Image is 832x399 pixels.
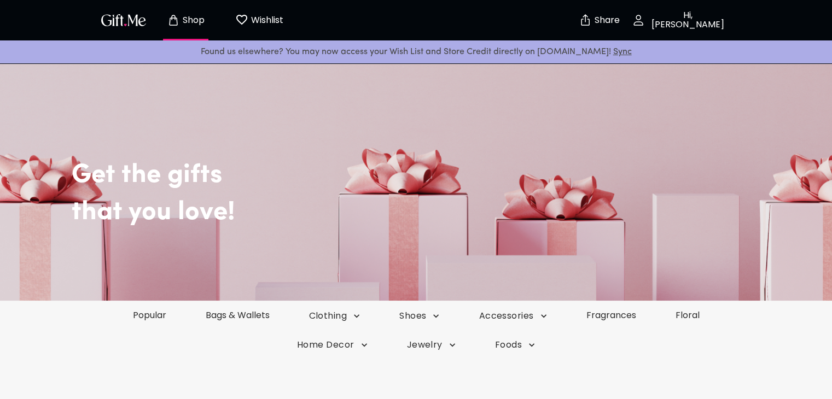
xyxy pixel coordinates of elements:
h2: that you love! [72,197,810,228]
button: Jewelry [387,339,475,351]
span: Accessories [479,310,546,322]
p: Share [592,16,620,25]
button: Home Decor [277,339,387,351]
a: Popular [113,309,186,321]
p: Shop [180,16,205,25]
p: Hi, [PERSON_NAME] [645,11,728,30]
span: Home Decor [297,339,368,351]
button: GiftMe Logo [98,14,149,27]
button: Foods [475,339,555,351]
a: Floral [656,309,719,321]
a: Bags & Wallets [186,309,289,321]
span: Foods [495,339,535,351]
button: Store page [156,3,216,38]
button: Wishlist page [229,3,289,38]
button: Shoes [380,310,459,322]
a: Sync [613,48,632,56]
span: Shoes [399,310,439,322]
h2: Get the gifts [72,127,810,191]
a: Fragrances [567,309,656,321]
button: Hi, [PERSON_NAME] [625,3,735,38]
button: Clothing [289,310,380,322]
button: Accessories [459,310,566,322]
img: GiftMe Logo [99,12,148,28]
span: Clothing [309,310,360,322]
p: Wishlist [248,13,283,27]
p: Found us elsewhere? You may now access your Wish List and Store Credit directly on [DOMAIN_NAME]! [9,45,823,59]
button: Share [580,1,619,39]
span: Jewelry [407,339,456,351]
img: secure [579,14,592,27]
